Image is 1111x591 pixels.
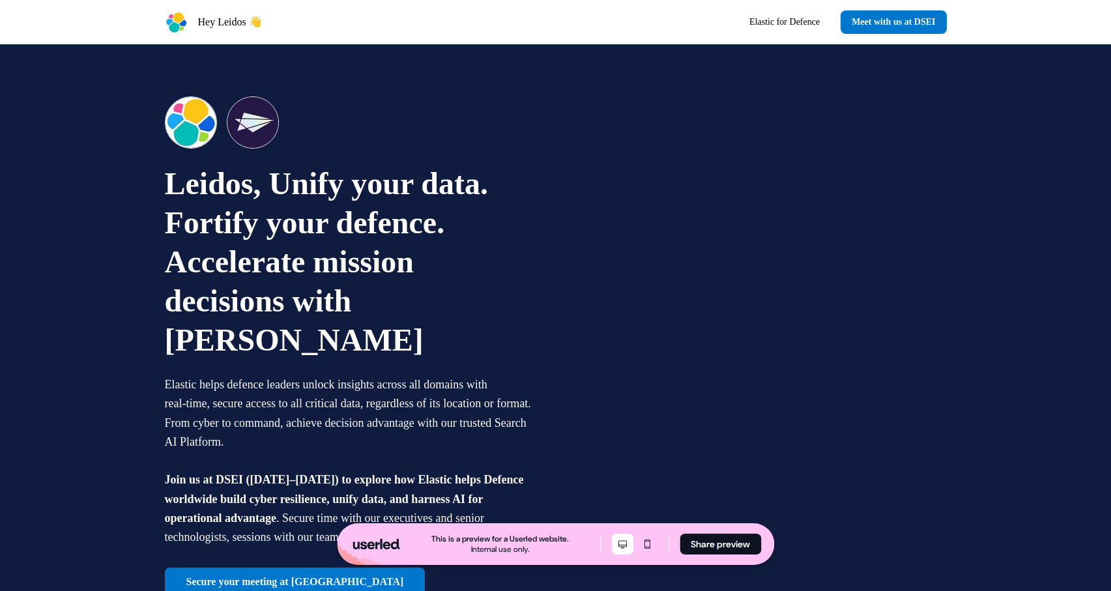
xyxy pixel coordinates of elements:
div: This is a preview for a Userled website. [431,534,569,544]
button: Mobile mode [636,534,658,555]
a: Meet with us at DSEI [841,10,946,34]
a: Elastic for Defence [739,10,830,34]
p: Hey Leidos 👋 [198,14,262,30]
span: real-time, secure access to all critical data, regardless of its location or format. From cyber t... [165,397,531,448]
p: Leidos, Unify your data. Fortify your defence. Accelerate mission decisions with [PERSON_NAME] [165,164,538,360]
div: Internal use only. [471,544,529,555]
button: Share preview [680,534,761,555]
span: . Secure time with our executives and senior technologists, sessions with our team of experts are... [165,512,484,543]
span: Elastic helps defence leaders unlock insights across all domains with [165,378,487,391]
button: Desktop mode [611,534,633,555]
span: Join us at DSEI ([DATE]–[DATE]) to explore how Elastic helps Defence worldwide build cyber resili... [165,473,524,525]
